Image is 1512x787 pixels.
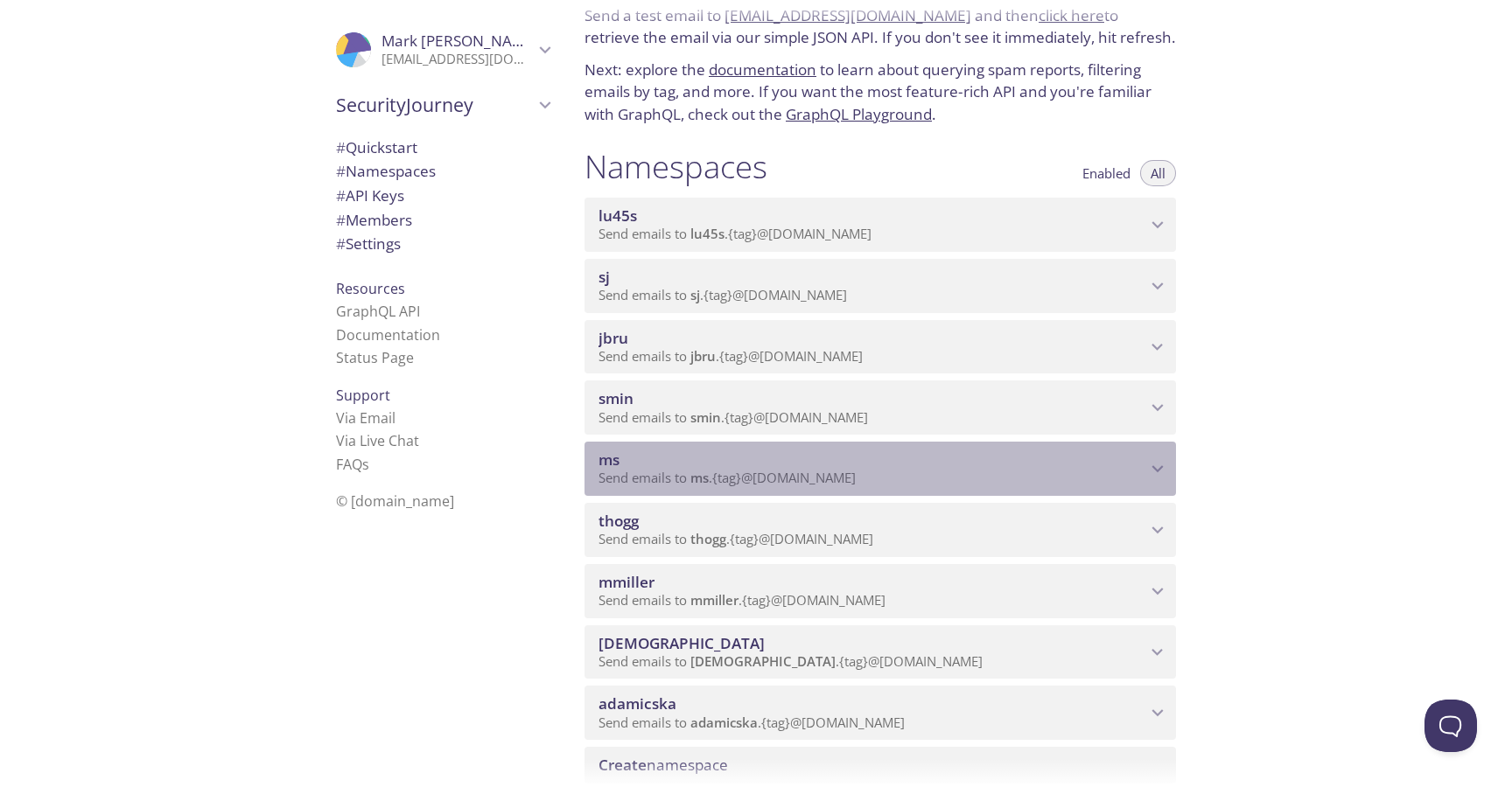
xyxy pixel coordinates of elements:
[1072,160,1141,186] button: Enabled
[336,93,534,117] span: SecurityJourney
[322,21,563,79] div: Mark Szymanski
[584,564,1176,618] div: mmiller namespace
[598,693,676,714] span: adamicska
[381,51,534,68] p: [EMAIL_ADDRESS][DOMAIN_NAME]
[786,104,932,124] a: GraphQL Playground
[584,625,1176,679] div: bautista namespace
[598,205,637,226] span: lu45s
[336,325,440,345] a: Documentation
[598,225,871,242] span: Send emails to . {tag} @[DOMAIN_NAME]
[690,714,758,731] span: adamicska
[690,530,726,547] span: thogg
[381,31,539,51] span: Mark [PERSON_NAME]
[584,320,1176,374] div: jbru namespace
[322,82,563,128] div: SecurityJourney
[690,225,724,242] span: lu45s
[709,59,816,80] a: documentation
[584,442,1176,496] div: ms namespace
[584,747,1176,784] div: Create namespace
[336,455,369,474] a: FAQ
[598,328,628,348] span: jbru
[598,286,847,303] span: Send emails to . {tag} @[DOMAIN_NAME]
[584,259,1176,313] div: sj namespace
[336,185,404,205] span: API Keys
[584,147,767,186] h1: Namespaces
[690,469,709,486] span: ms
[598,572,654,592] span: mmiller
[598,347,863,365] span: Send emails to . {tag} @[DOMAIN_NAME]
[598,652,983,670] span: Send emails to . {tag} @[DOMAIN_NAME]
[690,286,700,303] span: sj
[584,380,1176,435] div: smin namespace
[598,591,885,609] span: Send emails to . {tag} @[DOMAIN_NAME]
[690,591,738,609] span: mmiller
[1140,160,1176,186] button: All
[336,348,414,367] a: Status Page
[336,210,346,230] span: #
[598,530,873,547] span: Send emails to . {tag} @[DOMAIN_NAME]
[336,161,346,181] span: #
[336,210,412,230] span: Members
[336,386,390,405] span: Support
[336,137,417,157] span: Quickstart
[336,233,346,254] span: #
[690,652,836,670] span: [DEMOGRAPHIC_DATA]
[598,388,633,408] span: smin
[584,686,1176,740] div: adamicska namespace
[584,503,1176,557] div: thogg namespace
[336,491,454,511] span: © [DOMAIN_NAME]
[362,455,369,474] span: s
[336,279,405,298] span: Resources
[322,136,563,160] div: Quickstart
[690,408,721,426] span: smin
[598,449,619,470] span: ms
[598,511,639,531] span: thogg
[322,232,563,256] div: Team Settings
[584,59,1176,126] p: Next: explore the to learn about querying spam reports, filtering emails by tag, and more. If you...
[1424,700,1477,752] iframe: Help Scout Beacon - Open
[598,408,868,426] span: Send emails to . {tag} @[DOMAIN_NAME]
[598,267,610,287] span: sj
[584,198,1176,252] div: lu45s namespace
[336,408,395,428] a: Via Email
[322,184,563,208] div: API Keys
[322,159,563,184] div: Namespaces
[336,161,436,181] span: Namespaces
[336,137,346,157] span: #
[336,431,419,450] a: Via Live Chat
[690,347,716,365] span: jbru
[336,233,401,254] span: Settings
[336,302,420,321] a: GraphQL API
[336,185,346,205] span: #
[598,633,765,653] span: [DEMOGRAPHIC_DATA]
[598,714,905,731] span: Send emails to . {tag} @[DOMAIN_NAME]
[322,208,563,233] div: Members
[598,469,856,486] span: Send emails to . {tag} @[DOMAIN_NAME]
